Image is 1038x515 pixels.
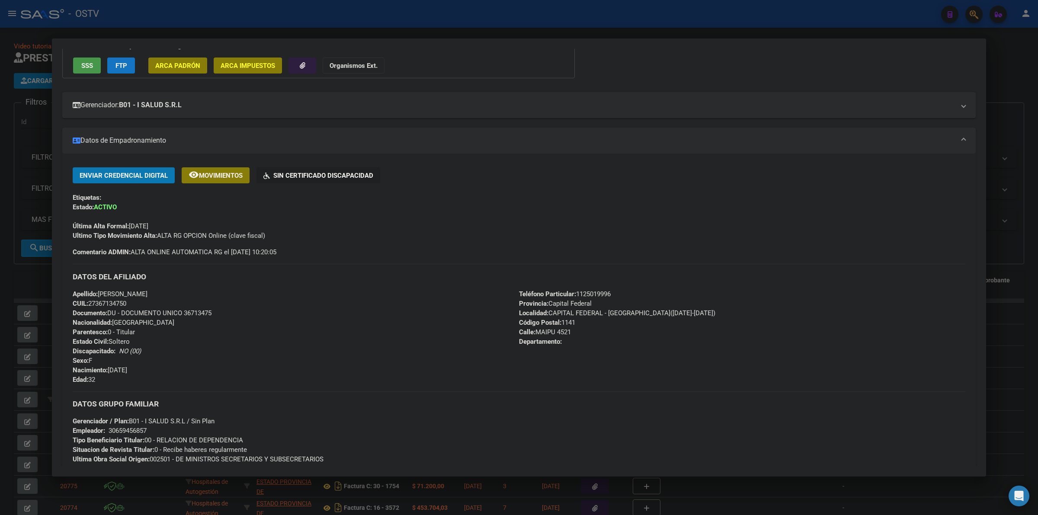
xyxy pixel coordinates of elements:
[323,58,384,74] button: Organismos Ext.
[73,338,130,345] span: Soltero
[73,135,955,146] mat-panel-title: Datos de Empadronamiento
[73,436,144,444] strong: Tipo Beneficiario Titular:
[73,100,955,110] mat-panel-title: Gerenciador:
[73,357,92,365] span: F
[519,319,575,326] span: 1141
[73,222,148,230] span: [DATE]
[1009,486,1029,506] div: Open Intercom Messenger
[273,172,373,179] span: Sin Certificado Discapacidad
[73,248,131,256] strong: Comentario ADMIN:
[62,128,976,154] mat-expansion-panel-header: Datos de Empadronamiento
[519,328,535,336] strong: Calle:
[256,167,380,183] button: Sin Certificado Discapacidad
[73,300,88,307] strong: CUIL:
[519,300,592,307] span: Capital Federal
[73,328,135,336] span: 0 - Titular
[519,338,562,345] strong: Departamento:
[155,62,200,70] span: ARCA Padrón
[199,172,243,179] span: Movimientos
[73,319,174,326] span: [GEOGRAPHIC_DATA]
[109,426,147,435] div: 30659456857
[73,455,324,463] span: 002501 - DE MINISTROS SECRETARIOS Y SUBSECRETARIOS
[221,62,275,70] span: ARCA Impuestos
[330,62,378,70] strong: Organismos Ext.
[81,62,93,70] span: SSS
[73,427,105,435] strong: Empleador:
[73,203,94,211] strong: Estado:
[80,172,168,179] span: Enviar Credencial Digital
[73,247,276,257] span: ALTA ONLINE AUTOMATICA RG el [DATE] 10:20:05
[73,232,265,240] span: ALTA RG OPCION Online (clave fiscal)
[73,417,215,425] span: B01 - I SALUD S.R.L / Sin Plan
[119,347,141,355] i: NO (00)
[73,376,95,384] span: 32
[519,328,571,336] span: MAIPU 4521
[119,100,182,110] strong: B01 - I SALUD S.R.L
[73,309,107,317] strong: Documento:
[73,232,157,240] strong: Ultimo Tipo Movimiento Alta:
[94,203,117,211] strong: ACTIVO
[73,300,126,307] span: 27367134750
[148,58,207,74] button: ARCA Padrón
[107,58,135,74] button: FTP
[73,399,965,409] h3: DATOS GRUPO FAMILIAR
[73,357,89,365] strong: Sexo:
[73,417,129,425] strong: Gerenciador / Plan:
[214,58,282,74] button: ARCA Impuestos
[73,194,101,202] strong: Etiquetas:
[73,290,147,298] span: [PERSON_NAME]
[73,272,965,281] h3: DATOS DEL AFILIADO
[519,309,548,317] strong: Localidad:
[73,446,154,454] strong: Situacion de Revista Titular:
[73,366,127,374] span: [DATE]
[73,167,175,183] button: Enviar Credencial Digital
[73,222,129,230] strong: Última Alta Formal:
[73,376,88,384] strong: Edad:
[62,154,976,512] div: Datos de Empadronamiento
[115,62,127,70] span: FTP
[73,319,112,326] strong: Nacionalidad:
[519,300,548,307] strong: Provincia:
[189,170,199,180] mat-icon: remove_red_eye
[73,309,211,317] span: DU - DOCUMENTO UNICO 36713475
[519,309,715,317] span: CAPITAL FEDERAL - [GEOGRAPHIC_DATA]([DATE]-[DATE])
[62,92,976,118] mat-expansion-panel-header: Gerenciador:B01 - I SALUD S.R.L
[73,290,98,298] strong: Apellido:
[519,290,611,298] span: 1125019996
[519,319,561,326] strong: Código Postal:
[73,347,115,355] strong: Discapacitado:
[73,58,101,74] button: SSS
[73,455,150,463] strong: Ultima Obra Social Origen:
[73,366,108,374] strong: Nacimiento:
[73,328,108,336] strong: Parentesco:
[73,446,247,454] span: 0 - Recibe haberes regularmente
[73,338,109,345] strong: Estado Civil:
[182,167,250,183] button: Movimientos
[519,290,576,298] strong: Teléfono Particular:
[73,436,243,444] span: 00 - RELACION DE DEPENDENCIA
